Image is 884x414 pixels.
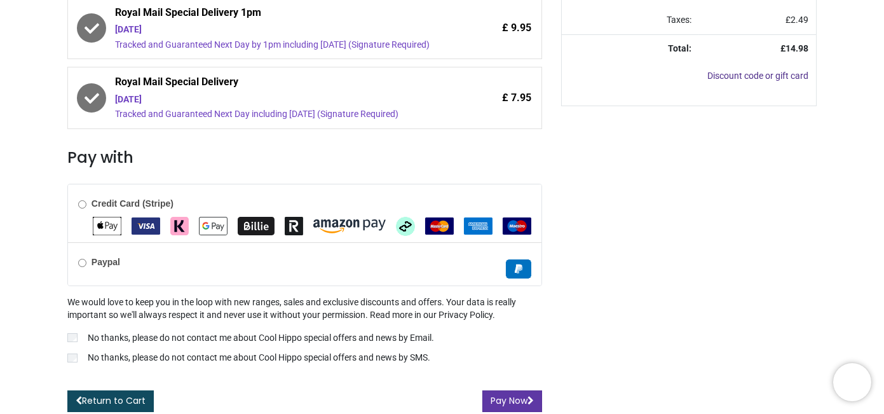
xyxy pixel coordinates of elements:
[67,333,78,342] input: No thanks, please do not contact me about Cool Hippo special offers and news by Email.
[93,217,121,235] img: Apple Pay
[170,217,189,235] img: Klarna
[707,71,808,81] a: Discount code or gift card
[833,363,871,401] iframe: Brevo live chat
[199,220,228,230] span: Google Pay
[506,259,531,279] img: Paypal
[396,217,415,236] img: Afterpay Clearpay
[780,43,808,53] strong: £
[425,217,454,235] img: MasterCard
[791,15,808,25] span: 2.49
[115,108,448,121] div: Tracked and Guaranteed Next Day including [DATE] (Signature Required)
[668,43,691,53] strong: Total:
[506,263,531,273] span: Paypal
[396,220,415,230] span: Afterpay Clearpay
[285,217,303,235] img: Revolut Pay
[464,217,493,235] img: American Express
[67,390,154,412] a: Return to Cart
[502,21,531,35] span: £ 9.95
[78,259,86,267] input: Paypal
[92,198,173,209] b: Credit Card (Stripe)
[503,220,531,230] span: Maestro
[313,219,386,233] img: Amazon Pay
[502,91,531,105] span: £ 7.95
[78,200,86,209] input: Credit Card (Stripe)
[562,6,699,34] td: Taxes:
[115,39,448,52] div: Tracked and Guaranteed Next Day by 1pm including [DATE] (Signature Required)
[503,217,531,235] img: Maestro
[115,75,448,93] span: Royal Mail Special Delivery
[115,93,448,106] div: [DATE]
[92,257,120,267] b: Paypal
[785,15,808,25] span: £
[785,43,808,53] span: 14.98
[482,390,542,412] button: Pay Now
[238,220,275,230] span: Billie
[170,220,189,230] span: Klarna
[93,220,121,230] span: Apple Pay
[285,220,303,230] span: Revolut Pay
[238,217,275,235] img: Billie
[115,24,448,36] div: [DATE]
[67,296,542,366] div: We would love to keep you in the loop with new ranges, sales and exclusive discounts and offers. ...
[313,220,386,230] span: Amazon Pay
[67,354,78,362] input: No thanks, please do not contact me about Cool Hippo special offers and news by SMS.
[132,220,160,230] span: VISA
[88,352,430,364] p: No thanks, please do not contact me about Cool Hippo special offers and news by SMS.
[132,217,160,235] img: VISA
[464,220,493,230] span: American Express
[199,217,228,235] img: Google Pay
[88,332,434,345] p: No thanks, please do not contact me about Cool Hippo special offers and news by Email.
[425,220,454,230] span: MasterCard
[115,6,448,24] span: Royal Mail Special Delivery 1pm
[67,147,542,169] h3: Pay with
